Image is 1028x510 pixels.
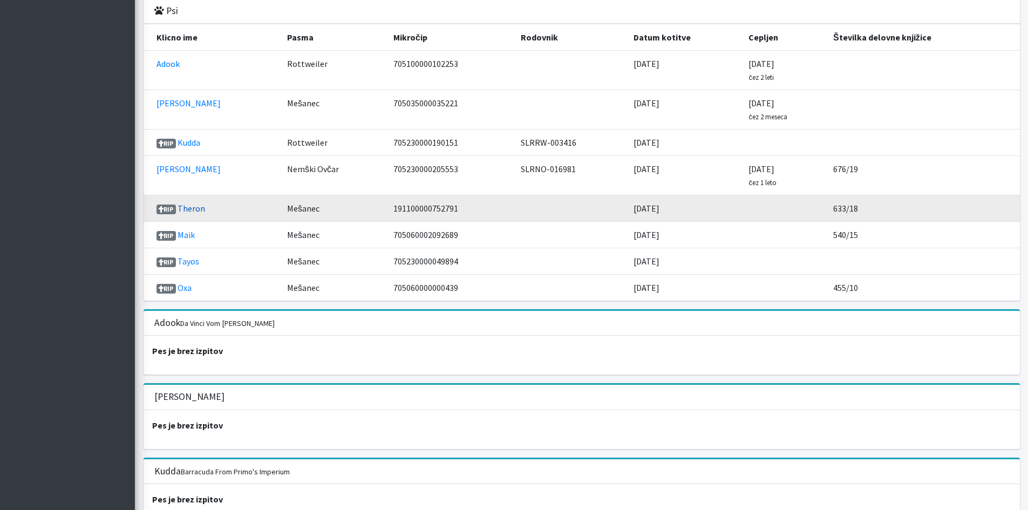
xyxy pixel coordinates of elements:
[387,275,514,301] td: 705060000000439
[627,24,742,51] th: Datum kotitve
[181,467,290,477] small: Barracuda From Primo's Imperium
[154,5,178,17] h3: Psi
[154,391,224,403] h3: [PERSON_NAME]
[627,90,742,130] td: [DATE]
[281,275,387,301] td: Mešanec
[281,195,387,222] td: Mešanec
[627,130,742,156] td: [DATE]
[387,130,514,156] td: 705230000190151
[156,284,176,294] span: RIP
[627,195,742,222] td: [DATE]
[156,58,180,69] a: Adook
[152,345,223,356] strong: Pes je brez izpitov
[144,24,281,51] th: Klicno ime
[156,257,176,267] span: RIP
[387,24,514,51] th: Mikročip
[748,112,787,121] small: čez 2 meseca
[154,466,290,477] h3: Kudda
[281,90,387,130] td: Mešanec
[178,256,199,267] a: Tayos
[156,98,221,108] a: [PERSON_NAME]
[627,222,742,248] td: [DATE]
[827,156,1019,195] td: 676/19
[387,222,514,248] td: 705060002092689
[154,317,275,329] h3: Adook
[742,24,827,51] th: Cepljen
[827,24,1019,51] th: Številka delovne knjižice
[387,156,514,195] td: 705230000205553
[748,178,776,187] small: čez 1 leto
[281,51,387,90] td: Rottweiler
[156,231,176,241] span: RIP
[281,156,387,195] td: Nemški Ovčar
[178,203,205,214] a: Theron
[281,24,387,51] th: Pasma
[827,275,1019,301] td: 455/10
[627,248,742,275] td: [DATE]
[827,195,1019,222] td: 633/18
[281,222,387,248] td: Mešanec
[748,73,773,81] small: čez 2 leti
[387,195,514,222] td: 191100000752791
[387,90,514,130] td: 705035000035221
[627,156,742,195] td: [DATE]
[742,156,827,195] td: [DATE]
[281,130,387,156] td: Rottweiler
[156,139,176,148] span: RIP
[180,318,275,328] small: Da Vinci Vom [PERSON_NAME]
[178,282,192,293] a: Oxa
[178,229,195,240] a: Maik
[742,51,827,90] td: [DATE]
[387,51,514,90] td: 705100000102253
[627,51,742,90] td: [DATE]
[827,222,1019,248] td: 540/15
[156,205,176,214] span: RIP
[156,164,221,174] a: [PERSON_NAME]
[387,248,514,275] td: 705230000049894
[178,137,200,148] a: Kudda
[514,156,627,195] td: SLRNO-016981
[627,275,742,301] td: [DATE]
[742,90,827,130] td: [DATE]
[514,130,627,156] td: SLRRW-003416
[152,420,223,431] strong: Pes je brez izpitov
[152,494,223,505] strong: Pes je brez izpitov
[281,248,387,275] td: Mešanec
[514,24,627,51] th: Rodovnik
